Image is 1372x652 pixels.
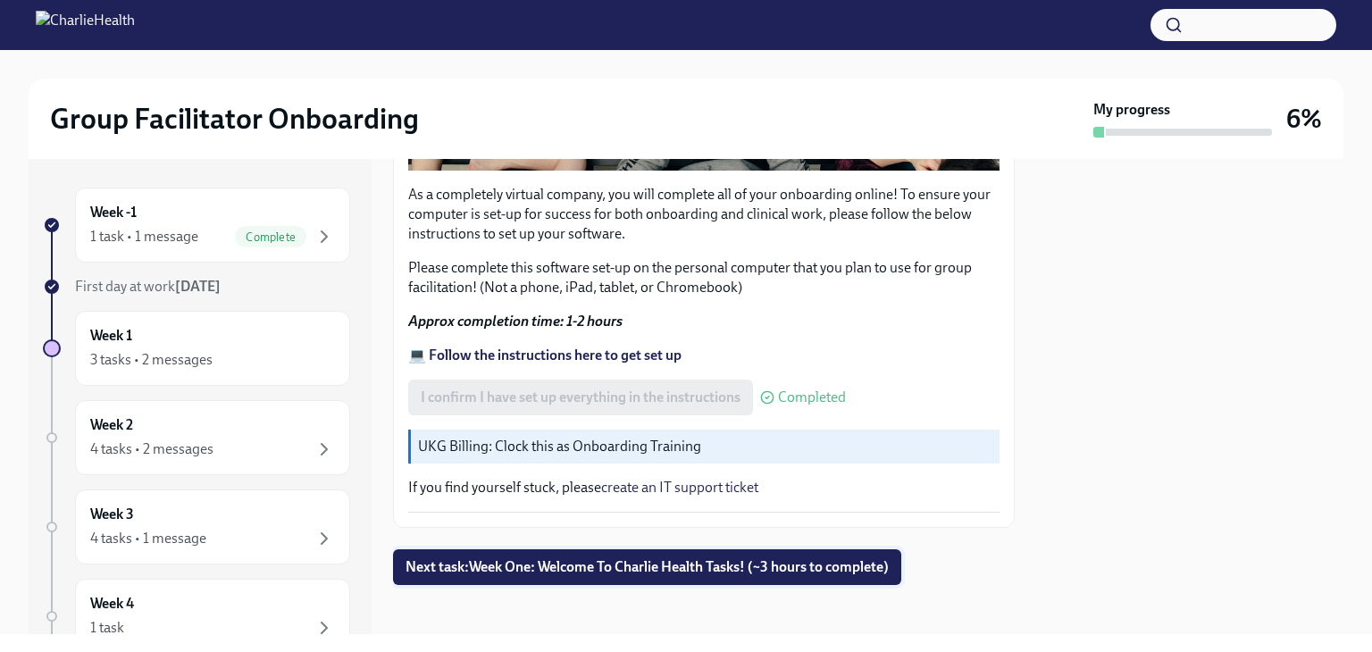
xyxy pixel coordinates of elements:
[90,203,137,222] h6: Week -1
[43,311,350,386] a: Week 13 tasks • 2 messages
[601,479,758,496] a: create an IT support ticket
[408,258,1000,297] p: Please complete this software set-up on the personal computer that you plan to use for group faci...
[75,278,221,295] span: First day at work
[43,400,350,475] a: Week 24 tasks • 2 messages
[1093,100,1170,120] strong: My progress
[43,489,350,564] a: Week 34 tasks • 1 message
[235,230,306,244] span: Complete
[90,326,132,346] h6: Week 1
[1286,103,1322,135] h3: 6%
[90,227,198,247] div: 1 task • 1 message
[90,594,134,614] h6: Week 4
[43,277,350,297] a: First day at work[DATE]
[393,549,901,585] button: Next task:Week One: Welcome To Charlie Health Tasks! (~3 hours to complete)
[408,313,623,330] strong: Approx completion time: 1-2 hours
[408,185,1000,244] p: As a completely virtual company, you will complete all of your onboarding online! To ensure your ...
[408,347,682,364] a: 💻 Follow the instructions here to get set up
[90,505,134,524] h6: Week 3
[406,558,889,576] span: Next task : Week One: Welcome To Charlie Health Tasks! (~3 hours to complete)
[778,390,846,405] span: Completed
[90,439,213,459] div: 4 tasks • 2 messages
[418,437,992,456] p: UKG Billing: Clock this as Onboarding Training
[50,101,419,137] h2: Group Facilitator Onboarding
[90,529,206,548] div: 4 tasks • 1 message
[36,11,135,39] img: CharlieHealth
[90,415,133,435] h6: Week 2
[90,350,213,370] div: 3 tasks • 2 messages
[408,478,1000,497] p: If you find yourself stuck, please
[90,618,124,638] div: 1 task
[175,278,221,295] strong: [DATE]
[43,188,350,263] a: Week -11 task • 1 messageComplete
